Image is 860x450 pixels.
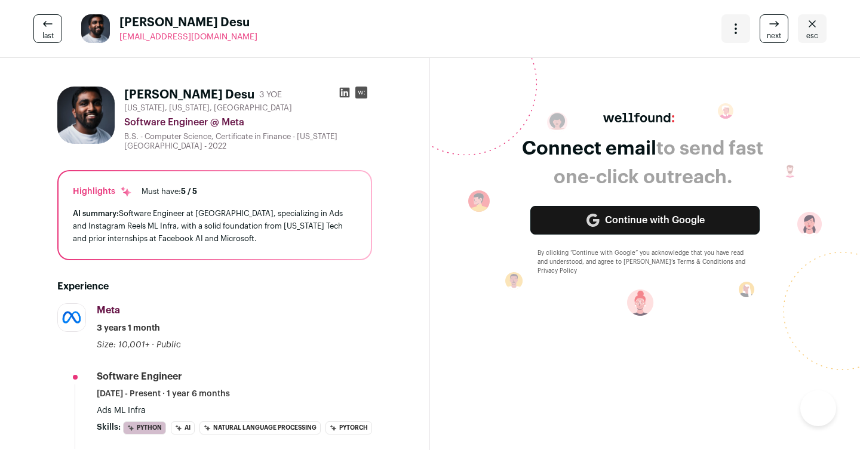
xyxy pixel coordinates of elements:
[181,187,197,195] span: 5 / 5
[124,115,372,130] div: Software Engineer @ Meta
[119,14,257,31] span: [PERSON_NAME] Desu
[124,132,372,151] div: B.S. - Computer Science, Certificate in Finance - [US_STATE][GEOGRAPHIC_DATA] - 2022
[97,322,160,334] span: 3 years 1 month
[123,421,166,434] li: Python
[124,103,292,113] span: [US_STATE], [US_STATE], [GEOGRAPHIC_DATA]
[97,306,120,315] span: Meta
[73,207,357,245] div: Software Engineer at [GEOGRAPHIC_DATA], specializing in Ads and Instagram Reels ML Infra, with a ...
[522,134,763,192] div: to send fast one-click outreach.
[73,186,132,198] div: Highlights
[522,139,656,158] span: Connect email
[119,31,257,43] a: [EMAIL_ADDRESS][DOMAIN_NAME]
[97,405,372,417] p: Ads ML Infra
[798,14,827,43] a: Close
[721,14,750,43] button: Open dropdown
[73,209,119,217] span: AI summary:
[325,421,372,434] li: PyTorch
[530,206,760,235] a: Continue with Google
[800,390,836,426] iframe: Help Scout Beacon - Open
[58,304,85,331] img: afd10b684991f508aa7e00cdd3707b66af72d1844587f95d1f14570fec7d3b0c.jpg
[33,14,62,43] a: last
[537,249,752,276] div: By clicking “Continue with Google” you acknowledge that you have read and understood, and agree t...
[171,421,195,434] li: AI
[97,341,149,349] span: Size: 10,001+
[142,187,197,196] div: Must have:
[767,31,781,41] span: next
[57,87,115,144] img: 9ec8454e03941322ea6ee34e3bd696efc2563c4509cd3a2b497812bc2dcb7ed4.jpg
[97,370,182,383] div: Software Engineer
[124,87,254,103] h1: [PERSON_NAME] Desu
[156,341,181,349] span: Public
[81,14,110,43] img: 9ec8454e03941322ea6ee34e3bd696efc2563c4509cd3a2b497812bc2dcb7ed4.jpg
[259,89,282,101] div: 3 YOE
[42,31,54,41] span: last
[97,388,230,400] span: [DATE] - Present · 1 year 6 months
[760,14,788,43] a: next
[806,31,818,41] span: esc
[119,33,257,41] span: [EMAIL_ADDRESS][DOMAIN_NAME]
[152,339,154,351] span: ·
[97,421,121,433] span: Skills:
[199,421,321,434] li: Natural Language Processing
[57,279,372,294] h2: Experience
